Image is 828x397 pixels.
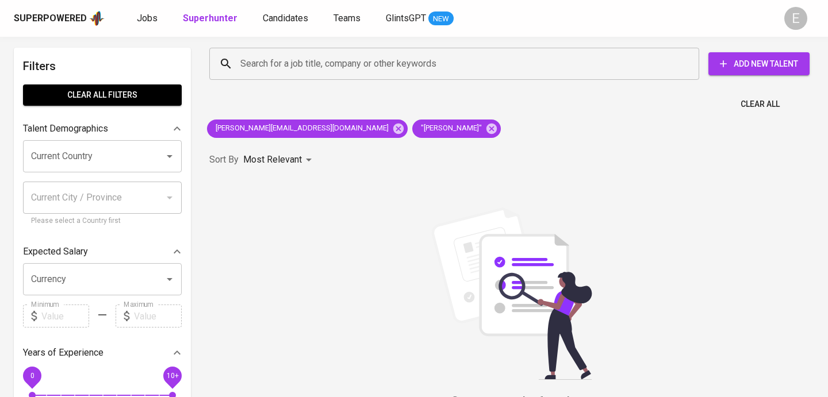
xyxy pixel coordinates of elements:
[23,346,103,360] p: Years of Experience
[425,207,598,380] img: file_searching.svg
[386,13,426,24] span: GlintsGPT
[23,122,108,136] p: Talent Demographics
[263,13,308,24] span: Candidates
[243,149,316,171] div: Most Relevant
[14,10,105,27] a: Superpoweredapp logo
[207,123,396,134] span: [PERSON_NAME][EMAIL_ADDRESS][DOMAIN_NAME]
[183,13,237,24] b: Superhunter
[14,12,87,25] div: Superpowered
[23,240,182,263] div: Expected Salary
[166,372,178,380] span: 10+
[23,245,88,259] p: Expected Salary
[23,57,182,75] h6: Filters
[209,153,239,167] p: Sort By
[31,215,174,227] p: Please select a Country first
[23,341,182,364] div: Years of Experience
[137,13,158,24] span: Jobs
[207,120,408,138] div: [PERSON_NAME][EMAIL_ADDRESS][DOMAIN_NAME]
[333,13,361,24] span: Teams
[183,11,240,26] a: Superhunter
[162,271,178,287] button: Open
[137,11,160,26] a: Jobs
[23,84,182,106] button: Clear All filters
[412,120,501,138] div: "[PERSON_NAME]"
[41,305,89,327] input: Value
[89,10,105,27] img: app logo
[386,11,454,26] a: GlintsGPT NEW
[333,11,363,26] a: Teams
[708,52,810,75] button: Add New Talent
[162,148,178,164] button: Open
[32,88,172,102] span: Clear All filters
[263,11,310,26] a: Candidates
[23,117,182,140] div: Talent Demographics
[741,97,780,111] span: Clear All
[412,123,489,134] span: "[PERSON_NAME]"
[243,153,302,167] p: Most Relevant
[784,7,807,30] div: E
[30,372,34,380] span: 0
[736,94,784,115] button: Clear All
[134,305,182,327] input: Value
[428,13,454,25] span: NEW
[718,57,800,71] span: Add New Talent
